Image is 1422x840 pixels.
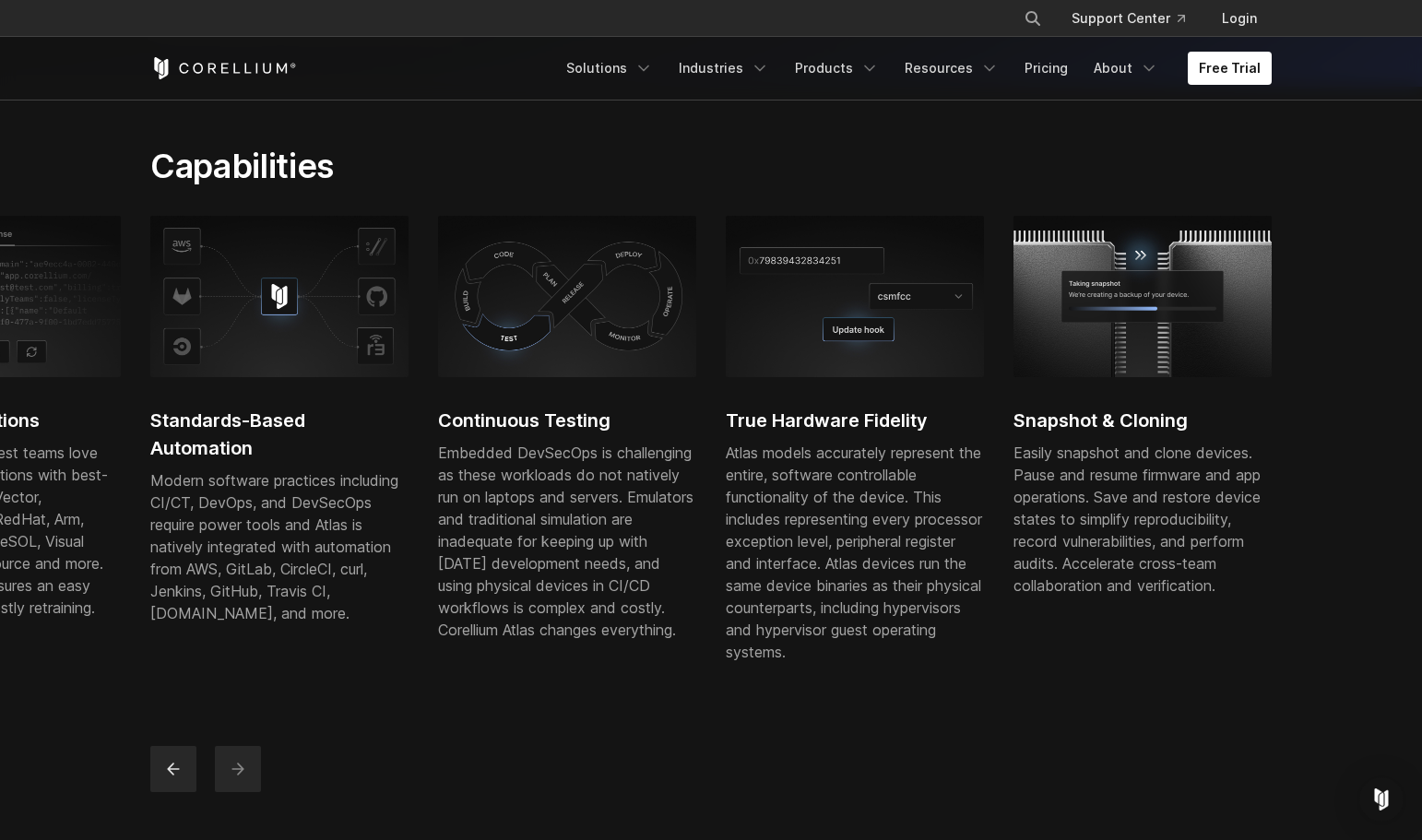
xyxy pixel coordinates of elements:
[1016,2,1049,35] button: Search
[1013,52,1079,85] a: Pricing
[555,52,1272,85] div: Navigation Menu
[438,407,696,434] h2: Continuous Testing
[555,52,664,85] a: Solutions
[150,407,409,462] h2: Standards-Based Automation
[1057,2,1200,35] a: Support Center
[438,216,696,376] img: Continuous testing using physical devices in CI/CD workflows
[1207,2,1272,35] a: Login
[1013,442,1272,597] div: Easily snapshot and clone devices. Pause and resume firmware and app operations. Save and restore...
[215,746,261,792] button: next
[150,57,297,79] a: Corellium Home
[150,146,885,186] h2: Capabilities
[1013,407,1272,434] h2: Snapshot & Cloning
[726,407,984,434] h2: True Hardware Fidelity
[668,52,780,85] a: Industries
[1083,52,1169,85] a: About
[1013,216,1272,376] img: Snapshot & Cloning; Easily snapshot and clone devices
[1359,777,1404,822] div: Open Intercom Messenger
[150,746,196,792] button: previous
[726,216,984,376] img: Update hook; True Hardware Fidelity
[1188,52,1272,85] a: Free Trial
[1001,2,1272,35] div: Navigation Menu
[438,442,696,641] div: Embedded DevSecOps is challenging as these workloads do not natively run on laptops and servers. ...
[150,216,409,376] img: Corellium platform integrating with AWS, GitHub, and CI tools for secure mobile app testing and D...
[150,469,409,624] div: Modern software practices including CI/CT, DevOps, and DevSecOps require power tools and Atlas is...
[894,52,1010,85] a: Resources
[726,442,984,663] p: Atlas models accurately represent the entire, software controllable functionality of the device. ...
[784,52,890,85] a: Products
